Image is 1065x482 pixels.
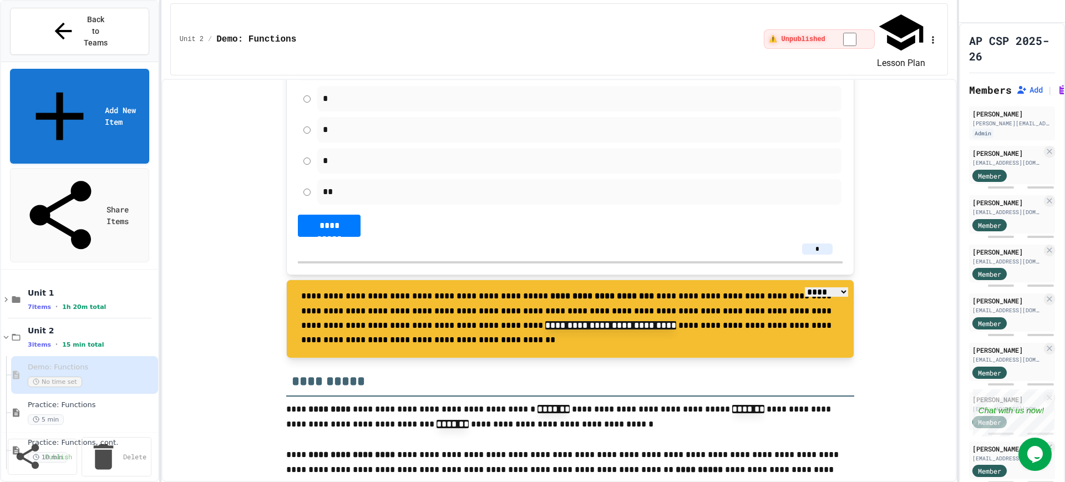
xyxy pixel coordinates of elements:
[28,326,156,336] span: Unit 2
[28,400,156,410] span: Practice: Functions
[972,159,1042,167] div: [EMAIL_ADDRESS][DOMAIN_NAME]
[10,8,149,55] button: Back to Teams
[978,269,1001,279] span: Member
[972,345,1042,355] div: [PERSON_NAME]
[216,33,296,46] span: Demo: Functions
[62,341,104,348] span: 15 min total
[972,296,1042,306] div: [PERSON_NAME]
[10,168,149,263] a: Share Items
[972,444,1042,454] div: [PERSON_NAME]
[1016,84,1043,95] button: Add
[8,439,77,474] a: Publish
[972,454,1042,463] div: [EMAIL_ADDRESS][DOMAIN_NAME]
[10,69,149,164] a: Add New Item
[972,208,1042,216] div: [EMAIL_ADDRESS][DOMAIN_NAME]
[978,368,1001,378] span: Member
[972,197,1042,207] div: [PERSON_NAME]
[28,303,51,311] span: 7 items
[972,129,993,138] div: Admin
[28,377,82,387] span: No time set
[972,148,1042,158] div: [PERSON_NAME]
[83,14,109,49] span: Back to Teams
[28,363,154,372] span: Demo: Functions
[978,220,1001,230] span: Member
[180,35,204,44] span: Unit 2
[28,414,64,425] span: 5 min
[978,171,1001,181] span: Member
[55,302,58,311] span: •
[969,33,1051,64] h1: AP CSP 2025-26
[208,35,212,44] span: /
[830,33,870,46] input: publish toggle
[1047,83,1053,97] span: |
[877,8,925,70] button: Lesson Plan
[978,466,1001,476] span: Member
[764,29,874,49] div: ⚠️ Students cannot see this content! Click the toggle to publish it and make it visible to your c...
[973,389,1054,437] iframe: chat widget
[28,341,51,348] span: 3 items
[972,394,1042,404] div: [PERSON_NAME]
[969,82,1012,98] h2: Members
[972,306,1042,314] div: [EMAIL_ADDRESS][DOMAIN_NAME]
[972,119,1052,128] div: [PERSON_NAME][EMAIL_ADDRESS][DOMAIN_NAME]
[972,109,1052,119] div: [PERSON_NAME]
[1018,438,1054,471] iframe: chat widget
[978,318,1001,328] span: Member
[769,35,825,44] span: ⚠️ Unpublished
[972,405,1042,413] div: [EMAIL_ADDRESS][DOMAIN_NAME]
[972,247,1042,257] div: [PERSON_NAME]
[62,303,106,311] span: 1h 20m total
[28,288,156,298] span: Unit 1
[972,257,1042,266] div: [EMAIL_ADDRESS][DOMAIN_NAME]
[82,437,151,476] a: Delete
[55,340,58,349] span: •
[972,356,1042,364] div: [EMAIL_ADDRESS][DOMAIN_NAME]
